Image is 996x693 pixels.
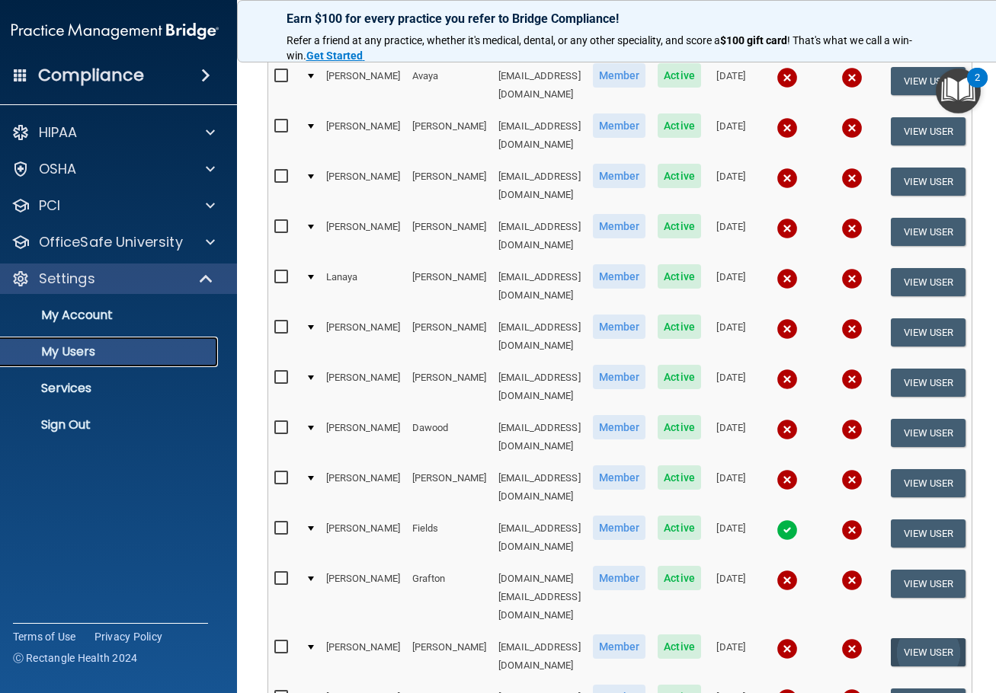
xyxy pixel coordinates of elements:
span: Refer a friend at any practice, whether it's medical, dental, or any other speciality, and score a [287,34,720,46]
span: Active [658,214,701,238]
img: cross.ca9f0e7f.svg [777,469,798,490]
span: Active [658,264,701,289]
td: Avaya [406,60,492,110]
button: View User [891,67,966,95]
td: [DATE] [707,362,755,412]
img: cross.ca9f0e7f.svg [841,519,863,541]
span: Active [658,465,701,490]
img: cross.ca9f0e7f.svg [777,419,798,440]
a: Settings [11,270,214,288]
a: OSHA [11,160,215,178]
img: cross.ca9f0e7f.svg [777,570,798,591]
p: PCI [39,196,60,215]
img: cross.ca9f0e7f.svg [777,268,798,289]
span: Active [658,516,701,540]
strong: Get Started [306,49,363,62]
button: View User [891,638,966,666]
img: cross.ca9f0e7f.svg [841,218,863,239]
span: Active [658,113,701,138]
span: Member [593,214,646,238]
td: [EMAIL_ADDRESS][DOMAIN_NAME] [492,462,587,513]
img: cross.ca9f0e7f.svg [841,369,863,390]
td: [DATE] [707,462,755,513]
td: [EMAIL_ADDRESS][DOMAIN_NAME] [492,261,587,311]
img: cross.ca9f0e7f.svg [841,67,863,88]
td: [PERSON_NAME] [406,211,492,261]
button: View User [891,570,966,598]
img: cross.ca9f0e7f.svg [841,117,863,139]
span: Member [593,315,646,339]
td: [PERSON_NAME] [406,261,492,311]
button: View User [891,218,966,246]
img: cross.ca9f0e7f.svg [777,117,798,139]
td: [DATE] [707,631,755,682]
td: [DATE] [707,563,755,631]
span: Active [658,164,701,188]
button: View User [891,519,966,548]
span: Member [593,365,646,389]
span: Active [658,634,701,659]
td: [PERSON_NAME] [406,631,492,682]
td: [DATE] [707,311,755,362]
button: Open Resource Center, 2 new notifications [936,69,981,113]
img: cross.ca9f0e7f.svg [777,638,798,659]
span: Member [593,164,646,188]
img: cross.ca9f0e7f.svg [841,638,863,659]
button: View User [891,469,966,497]
td: [EMAIL_ADDRESS][DOMAIN_NAME] [492,631,587,682]
td: Grafton [406,563,492,631]
img: cross.ca9f0e7f.svg [777,369,798,390]
td: [EMAIL_ADDRESS][DOMAIN_NAME] [492,412,587,462]
h4: Compliance [38,65,144,86]
td: [DATE] [707,261,755,311]
td: [PERSON_NAME] [320,412,406,462]
span: Active [658,315,701,339]
img: cross.ca9f0e7f.svg [841,570,863,591]
td: [DATE] [707,60,755,110]
div: 2 [975,78,980,97]
p: Earn $100 for every practice you refer to Bridge Compliance! [287,11,940,26]
span: Active [658,415,701,439]
td: [PERSON_NAME] [320,60,406,110]
td: [PERSON_NAME] [320,513,406,563]
td: [PERSON_NAME] [406,311,492,362]
button: View User [891,419,966,447]
p: Settings [39,270,95,288]
td: [EMAIL_ADDRESS][DOMAIN_NAME] [492,311,587,362]
img: PMB logo [11,16,219,46]
p: My Users [3,344,211,359]
span: Member [593,566,646,590]
td: [PERSON_NAME] [406,462,492,513]
td: [DOMAIN_NAME][EMAIL_ADDRESS][DOMAIN_NAME] [492,563,587,631]
a: Get Started [306,49,365,62]
span: Member [593,264,646,289]
td: [EMAIL_ADDRESS][DOMAIN_NAME] [492,110,587,161]
td: [DATE] [707,412,755,462]
a: Privacy Policy [94,629,163,644]
td: [DATE] [707,211,755,261]
td: [PERSON_NAME] [406,362,492,412]
img: cross.ca9f0e7f.svg [777,318,798,340]
p: OfficeSafe University [39,233,183,251]
td: [EMAIL_ADDRESS][DOMAIN_NAME] [492,161,587,211]
p: My Account [3,308,211,323]
span: Active [658,63,701,88]
td: [EMAIL_ADDRESS][DOMAIN_NAME] [492,60,587,110]
img: cross.ca9f0e7f.svg [841,419,863,440]
img: cross.ca9f0e7f.svg [777,218,798,239]
p: Services [3,381,211,396]
td: [PERSON_NAME] [320,110,406,161]
span: Ⓒ Rectangle Health 2024 [13,650,138,666]
button: View User [891,117,966,145]
img: cross.ca9f0e7f.svg [841,168,863,189]
td: [PERSON_NAME] [320,563,406,631]
p: OSHA [39,160,77,178]
td: [PERSON_NAME] [320,462,406,513]
td: [PERSON_NAME] [320,362,406,412]
td: [PERSON_NAME] [320,631,406,682]
button: View User [891,168,966,196]
span: Member [593,634,646,659]
button: View User [891,369,966,397]
button: View User [891,268,966,296]
span: Member [593,113,646,138]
